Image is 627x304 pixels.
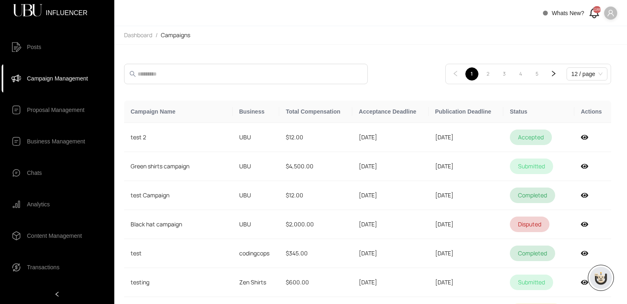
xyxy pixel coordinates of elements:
[503,101,574,123] th: Status
[46,10,87,11] span: INFLUENCER
[429,268,503,297] td: [DATE]
[233,101,280,123] th: Business
[124,268,233,297] td: testing
[124,101,233,123] th: Campaign Name
[593,6,601,13] div: 1168
[54,291,60,297] span: left
[233,210,280,239] td: UBU
[510,217,549,232] div: disputed
[279,123,352,152] td: $12.00
[552,10,584,16] span: Whats New?
[124,239,233,268] td: test
[124,123,233,152] td: test 2
[233,181,280,210] td: UBU
[27,39,41,55] span: Posts
[279,152,352,181] td: $4,500.00
[429,152,503,181] td: [DATE]
[124,31,152,39] span: Dashboard
[531,67,544,80] li: 5
[452,70,459,77] span: left
[531,68,543,80] a: 5
[429,181,503,210] td: [DATE]
[514,67,527,80] li: 4
[482,68,494,80] a: 2
[429,239,503,268] td: [DATE]
[547,67,560,80] li: Next Page
[129,71,136,77] span: search
[510,159,553,174] div: submitted
[510,130,552,145] div: accepted
[571,68,603,80] span: 12 / page
[550,70,557,77] span: right
[352,152,429,181] td: [DATE]
[279,210,352,239] td: $2,000.00
[352,268,429,297] td: [DATE]
[27,133,85,150] span: Business Management
[124,210,233,239] td: Black hat campaign
[607,9,614,17] span: user
[465,67,478,80] li: 1
[124,181,233,210] td: test Campaign
[161,31,190,39] span: Campaigns
[510,188,555,203] div: completed
[27,228,82,244] span: Content Management
[498,68,511,80] a: 3
[279,181,352,210] td: $12.00
[233,152,280,181] td: UBU
[429,123,503,152] td: [DATE]
[429,210,503,239] td: [DATE]
[233,123,280,152] td: UBU
[279,239,352,268] td: $345.00
[124,152,233,181] td: Green shirts campaign
[449,67,462,80] li: Previous Page
[156,31,158,39] li: /
[593,270,609,286] img: chatboticon-C4A3G2IU.png
[352,181,429,210] td: [DATE]
[510,246,555,261] div: completed
[27,165,42,181] span: Chats
[352,239,429,268] td: [DATE]
[466,68,478,80] a: 1
[482,67,495,80] li: 2
[279,101,352,123] th: Total Compensation
[352,210,429,239] td: [DATE]
[429,101,503,123] th: Publication Deadline
[233,239,280,268] td: codingcops
[574,101,611,123] th: Actions
[498,67,511,80] li: 3
[27,70,88,87] span: Campaign Management
[449,67,462,80] button: left
[515,68,527,80] a: 4
[279,268,352,297] td: $600.00
[352,101,429,123] th: Acceptance Deadline
[547,67,560,80] button: right
[27,102,84,118] span: Proposal Management
[27,259,60,275] span: Transactions
[233,268,280,297] td: Zen Shirts
[27,196,50,212] span: Analytics
[567,67,607,80] div: Page Size
[352,123,429,152] td: [DATE]
[510,275,553,290] div: submitted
